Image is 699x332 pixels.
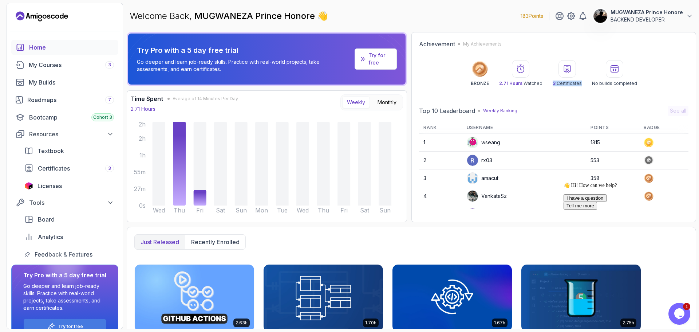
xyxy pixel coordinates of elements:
a: licenses [20,179,118,193]
p: Welcome Back, [130,10,328,22]
tspan: Tue [277,207,288,214]
img: user profile image [467,173,478,184]
button: I have a question [3,15,46,23]
div: 👋 Hi! How can we help?I have a questionTell me more [3,3,134,30]
button: Just released [135,235,185,249]
a: certificates [20,161,118,176]
td: 3 [419,169,462,187]
a: analytics [20,230,118,244]
tspan: 2h [139,121,146,128]
span: 2.71 Hours [499,81,522,86]
p: Try Pro with a 5 day free trial [137,45,352,55]
img: CI/CD with GitHub Actions card [135,265,254,332]
span: 3 [553,81,556,86]
button: Resources [11,128,118,141]
iframe: chat widget [668,303,692,325]
th: Points [586,122,639,134]
a: textbook [20,144,118,158]
img: Database Design & Implementation card [264,265,383,332]
div: My Courses [29,60,114,69]
div: Roadmaps [27,95,114,104]
a: feedback [20,247,118,262]
th: Username [462,122,586,134]
img: jetbrains icon [24,182,33,190]
iframe: chat widget [561,179,692,299]
button: user profile imageMUGWANEZA Prince HonoreBACKEND DEVELOPER [593,9,693,23]
div: Bootcamp [29,113,114,122]
span: Certificates [38,164,70,173]
div: My Builds [29,78,114,87]
a: bootcamp [11,110,118,125]
div: amacut [467,172,498,184]
p: 1.67h [494,320,505,326]
a: roadmaps [11,93,118,107]
tspan: 1h [139,152,146,159]
img: user profile image [467,208,478,219]
p: BACKEND DEVELOPER [611,16,683,23]
a: courses [11,58,118,72]
td: 1 [419,134,462,152]
span: 👋 [316,9,330,23]
th: Rank [419,122,462,134]
p: Watched [499,81,542,86]
tspan: Fri [196,207,204,214]
div: VankataSz [467,190,507,202]
p: 2.71 Hours [131,105,155,113]
tspan: 55m [134,168,146,176]
div: Resources [29,130,114,138]
a: Try for free [58,324,83,329]
p: 183 Points [521,12,543,20]
a: Try for free [355,48,397,70]
p: BRONZE [471,81,489,86]
td: 4 [419,187,462,205]
tspan: Sat [216,207,225,214]
tspan: Thu [318,207,329,214]
a: Try for free [368,52,391,66]
span: Feedback & Features [35,250,92,259]
tspan: Wed [297,207,309,214]
span: Average of 14 Minutes Per Day [173,96,238,102]
tspan: Sun [379,207,391,214]
img: user profile image [467,191,478,202]
tspan: Mon [255,207,268,214]
p: Go deeper and learn job-ready skills. Practice with real-world projects, take assessments, and ea... [137,58,352,73]
div: Tools [29,198,114,207]
img: default monster avatar [467,137,478,148]
p: Weekly Ranking [483,108,517,114]
td: 2 [419,152,462,169]
img: user profile image [467,155,478,166]
span: MUGWANEZA Prince Honore [194,11,317,21]
h2: Top 10 Leaderboard [419,106,475,115]
span: 👋 Hi! How can we help? [3,3,56,9]
p: 2.63h [236,320,248,326]
p: Recently enrolled [191,238,240,246]
p: No builds completed [592,81,637,86]
p: Go deeper and learn job-ready skills. Practice with real-world projects, take assessments, and ea... [23,282,106,312]
button: See all [668,106,688,116]
img: Java Unit Testing and TDD card [521,265,641,332]
img: user profile image [593,9,607,23]
tspan: Sun [236,207,247,214]
span: 3 [108,165,111,171]
button: Tools [11,196,118,209]
h3: Time Spent [131,94,163,103]
td: 553 [586,152,639,169]
p: 2.75h [623,320,634,326]
span: Cohort 3 [93,114,112,120]
button: Weekly [342,96,370,109]
tspan: 2h [139,135,146,142]
tspan: Fri [340,207,348,214]
tspan: 27m [134,185,146,192]
h2: Achievement [419,40,455,48]
td: 1315 [586,134,639,152]
a: board [20,212,118,227]
div: Home [29,43,114,52]
span: Analytics [38,233,63,241]
div: rx03 [467,155,492,166]
p: MUGWANEZA Prince Honore [611,9,683,16]
a: Landing page [16,11,68,22]
span: 7 [108,97,111,103]
td: 358 [586,169,639,187]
